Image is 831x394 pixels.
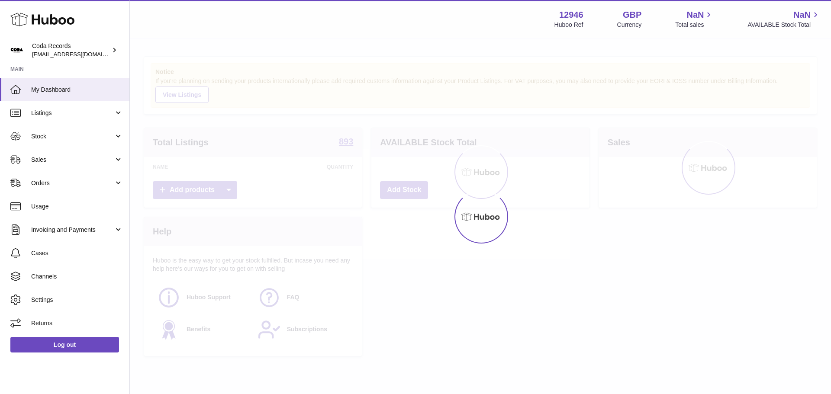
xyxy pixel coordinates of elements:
span: NaN [793,9,811,21]
div: Currency [617,21,642,29]
strong: GBP [623,9,641,21]
span: My Dashboard [31,86,123,94]
span: NaN [686,9,704,21]
span: Settings [31,296,123,304]
span: Returns [31,319,123,327]
span: Cases [31,249,123,257]
span: Total sales [675,21,714,29]
span: Sales [31,156,114,164]
a: NaN Total sales [675,9,714,29]
span: Invoicing and Payments [31,226,114,234]
a: Log out [10,337,119,352]
span: Usage [31,202,123,211]
span: Stock [31,132,114,141]
span: Orders [31,179,114,187]
div: Huboo Ref [554,21,583,29]
span: AVAILABLE Stock Total [747,21,821,29]
strong: 12946 [559,9,583,21]
span: Listings [31,109,114,117]
a: NaN AVAILABLE Stock Total [747,9,821,29]
span: Channels [31,272,123,281]
img: haz@pcatmedia.com [10,44,23,57]
span: [EMAIL_ADDRESS][DOMAIN_NAME] [32,51,127,58]
div: Coda Records [32,42,110,58]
